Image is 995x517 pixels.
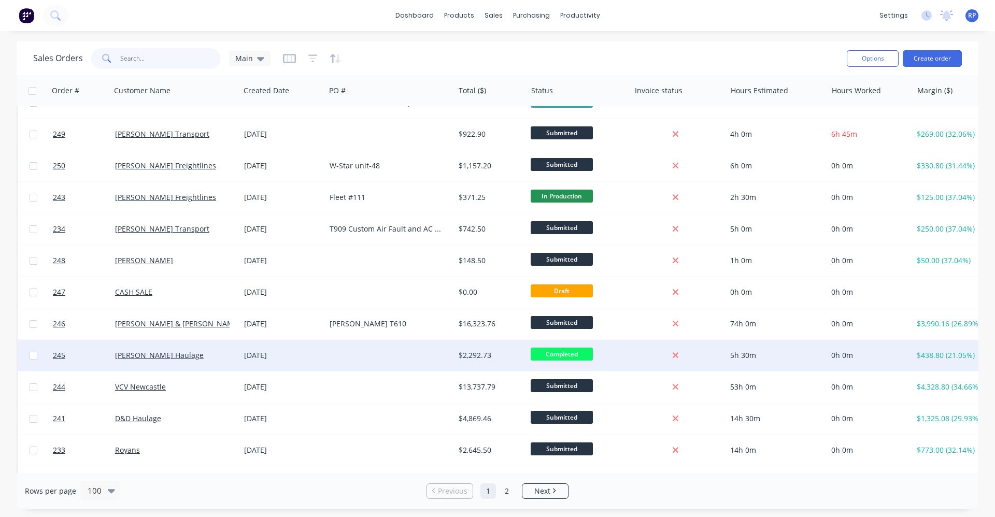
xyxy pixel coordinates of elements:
span: 233 [53,445,65,455]
div: sales [479,8,508,23]
div: productivity [555,8,605,23]
div: $4,328.80 (34.66%) [917,382,983,392]
span: Submitted [531,442,593,455]
div: 5h 30m [730,350,818,361]
a: CASH SALE [115,287,152,297]
span: RP [968,11,976,20]
span: Submitted [531,126,593,139]
span: 245 [53,350,65,361]
span: 0h 0m [831,192,853,202]
span: Completed [531,348,593,361]
div: $3,990.16 (26.89%) [917,319,983,329]
div: $330.80 (31.44%) [917,161,983,171]
button: Options [847,50,899,67]
button: Create order [903,50,962,67]
span: 0h 0m [831,255,853,265]
span: 0h 0m [831,319,853,328]
div: $2,645.50 [459,445,519,455]
span: 0h 0m [831,445,853,455]
div: [DATE] [244,413,321,424]
div: [DATE] [244,382,321,392]
div: 53h 0m [730,382,818,392]
div: 0h 0m [730,287,818,297]
span: Main [235,53,253,64]
a: Page 1 is your current page [480,483,496,499]
div: $16,323.76 [459,319,519,329]
a: D&D Haulage [115,413,161,423]
div: Customer Name [114,85,170,96]
span: Submitted [531,221,593,234]
span: 243 [53,192,65,203]
a: 247 [53,277,115,308]
span: 234 [53,224,65,234]
a: [PERSON_NAME] Transport [115,224,209,234]
a: 241 [53,403,115,434]
div: [DATE] [244,350,321,361]
div: [DATE] [244,161,321,171]
div: Margin ($) [917,85,953,96]
div: $742.50 [459,224,519,234]
span: 250 [53,161,65,171]
a: 246 [53,308,115,339]
span: 0h 0m [831,161,853,170]
div: $371.25 [459,192,519,203]
a: 248 [53,245,115,276]
ul: Pagination [422,483,573,499]
a: 233 [53,435,115,466]
span: 0h 0m [831,350,853,360]
a: [PERSON_NAME] Transport [115,129,209,139]
a: [PERSON_NAME] Freightlines [115,161,216,170]
a: 243 [53,182,115,213]
div: $0.00 [459,287,519,297]
span: 241 [53,413,65,424]
input: Search... [120,48,221,69]
div: Hours Worked [832,85,881,96]
div: Fleet #111 [330,192,444,203]
div: $250.00 (37.04%) [917,224,983,234]
div: $438.80 (21.05%) [917,350,983,361]
a: VCV Newcastle [115,382,166,392]
h1: Sales Orders [33,53,83,63]
span: 244 [53,382,65,392]
div: products [439,8,479,23]
span: In Production [531,190,593,203]
div: $269.00 (32.06%) [917,129,983,139]
div: 74h 0m [730,319,818,329]
span: 249 [53,129,65,139]
img: Factory [19,8,34,23]
div: $773.00 (32.14%) [917,445,983,455]
div: Order # [52,85,79,96]
div: $2,292.73 [459,350,519,361]
span: Submitted [531,316,593,329]
a: 234 [53,213,115,245]
div: $1,325.08 (29.93%) [917,413,983,424]
a: dashboard [390,8,439,23]
div: W-Star unit-48 [330,161,444,171]
div: $13,737.79 [459,382,519,392]
a: [PERSON_NAME] & [PERSON_NAME] Newcastle [115,319,278,328]
a: Previous page [427,486,473,496]
span: 246 [53,319,65,329]
div: Created Date [244,85,289,96]
div: Total ($) [459,85,486,96]
div: 4h 0m [730,129,818,139]
div: PO # [329,85,346,96]
span: 6h 45m [831,129,857,139]
div: 5h 0m [730,224,818,234]
a: [PERSON_NAME] Haulage [115,350,204,360]
span: Submitted [531,158,593,171]
div: 6h 0m [730,161,818,171]
a: 244 [53,371,115,403]
div: Hours Estimated [731,85,788,96]
a: Royans [115,445,140,455]
span: Previous [438,486,467,496]
div: T909 Custom Air Fault and AC Fan Issue [330,224,444,234]
a: 242 [53,466,115,497]
span: 0h 0m [831,224,853,234]
div: [DATE] [244,129,321,139]
div: Status [531,85,553,96]
div: $148.50 [459,255,519,266]
span: Submitted [531,411,593,424]
div: purchasing [508,8,555,23]
div: settings [874,8,913,23]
